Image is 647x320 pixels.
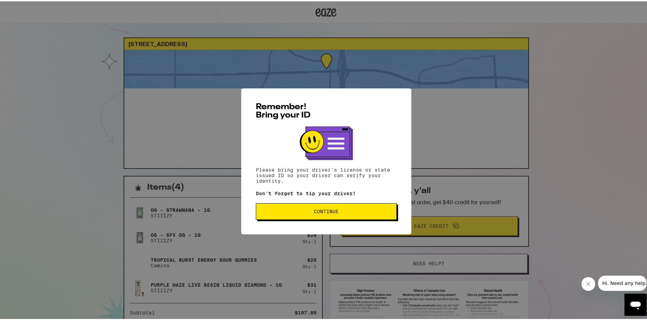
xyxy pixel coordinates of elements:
[256,202,397,218] button: Continue
[581,276,595,289] iframe: Close message
[256,102,311,118] span: Remember! Bring your ID
[314,208,339,213] span: Continue
[598,274,647,289] iframe: Message from company
[256,189,397,195] p: Don't forget to tip your driver!
[624,292,647,314] iframe: Button to launch messaging window
[4,5,50,10] span: Hi. Need any help?
[256,166,397,182] p: Please bring your driver's license or state issued ID so your driver can verify your identity.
